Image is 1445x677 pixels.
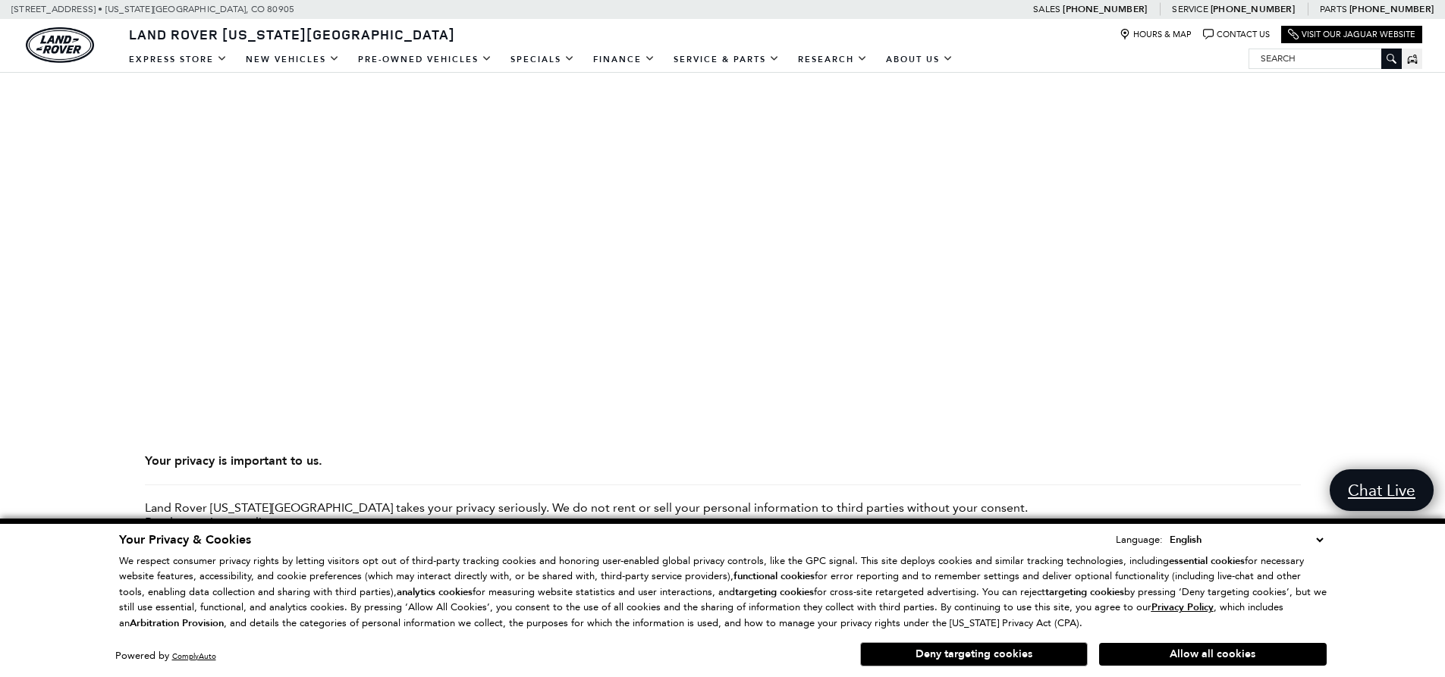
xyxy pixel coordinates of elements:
div: Powered by [115,651,216,661]
div: Language: [1116,534,1163,544]
a: About Us [877,46,963,73]
strong: functional cookies [733,569,815,583]
span: Your Privacy & Cookies [119,531,251,548]
nav: Main Navigation [120,46,963,73]
input: Search [1249,49,1401,67]
a: land-rover [26,27,94,63]
strong: essential cookies [1169,554,1245,568]
span: Service [1172,4,1208,14]
select: Language Select [1166,531,1327,548]
strong: analytics cookies [397,585,473,599]
strong: targeting cookies [1045,585,1124,599]
button: Allow all cookies [1099,643,1327,666]
a: New Vehicles [237,46,349,73]
span: Chat Live [1340,480,1423,500]
img: Land Rover [26,27,94,63]
a: Finance [584,46,664,73]
span: Land Rover [US_STATE][GEOGRAPHIC_DATA] [129,25,455,43]
a: Pre-Owned Vehicles [349,46,501,73]
a: ComplyAuto [172,651,216,661]
button: Deny targeting cookies [860,642,1088,666]
a: Chat Live [1330,469,1434,511]
a: EXPRESS STORE [120,46,237,73]
u: Privacy Policy [1151,600,1214,614]
a: Visit Our Jaguar Website [1288,29,1415,40]
a: Specials [501,46,584,73]
a: Hours & Map [1120,29,1192,40]
p: We respect consumer privacy rights by letting visitors opt out of third-party tracking cookies an... [119,553,1327,632]
a: Research [789,46,877,73]
a: Service & Parts [664,46,789,73]
span: Parts [1320,4,1347,14]
iframe: Google Maps iframe [495,43,950,384]
a: [STREET_ADDRESS] • [US_STATE][GEOGRAPHIC_DATA], CO 80905 [11,4,294,14]
span: Sales [1033,4,1060,14]
p: Land Rover [US_STATE][GEOGRAPHIC_DATA] takes your privacy seriously. We do not rent or sell your ... [145,500,1301,529]
a: [PHONE_NUMBER] [1211,3,1295,15]
strong: Arbitration Provision [130,616,224,630]
a: Contact Us [1203,29,1270,40]
strong: targeting cookies [735,585,814,599]
a: [PHONE_NUMBER] [1063,3,1147,15]
strong: Your privacy is important to us. [145,453,322,469]
a: Read our privacy policy [145,515,273,529]
a: Land Rover [US_STATE][GEOGRAPHIC_DATA] [120,25,464,43]
a: [PHONE_NUMBER] [1349,3,1434,15]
